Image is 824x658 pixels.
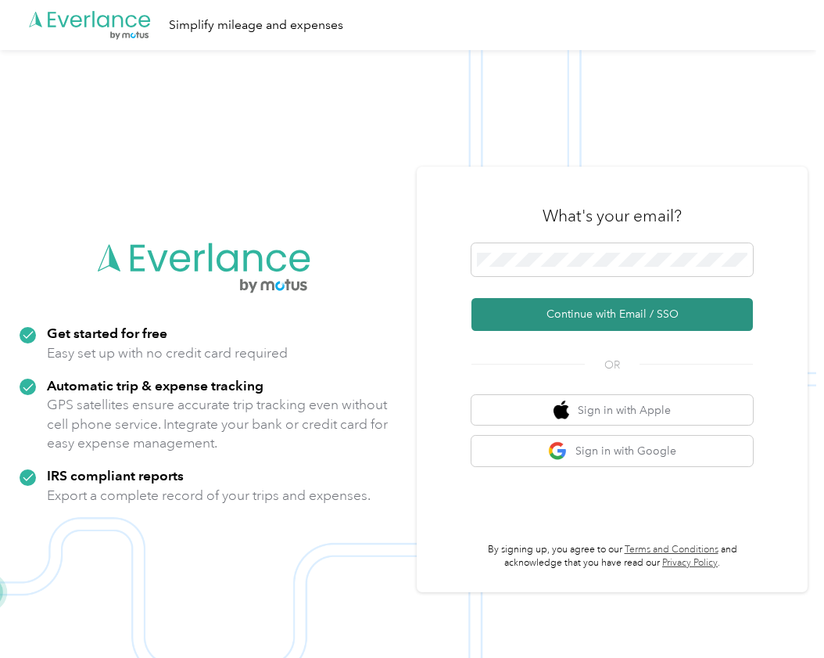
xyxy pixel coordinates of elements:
strong: Automatic trip & expense tracking [47,377,263,394]
p: By signing up, you agree to our and acknowledge that you have read our . [471,543,753,570]
strong: IRS compliant reports [47,467,184,484]
p: Export a complete record of your trips and expenses. [47,486,371,505]
p: Easy set up with no credit card required [47,343,288,363]
a: Privacy Policy [662,557,718,569]
img: google logo [548,441,568,461]
button: apple logoSign in with Apple [471,395,753,426]
p: GPS satellites ensure accurate trip tracking even without cell phone service. Integrate your bank... [47,395,389,453]
h3: What's your email? [543,205,682,227]
span: OR [585,357,639,373]
div: Simplify mileage and expenses [169,16,343,35]
button: google logoSign in with Google [471,436,753,466]
a: Terms and Conditions [625,544,718,556]
img: apple logo [554,401,569,420]
button: Continue with Email / SSO [471,298,753,331]
strong: Get started for free [47,325,167,341]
